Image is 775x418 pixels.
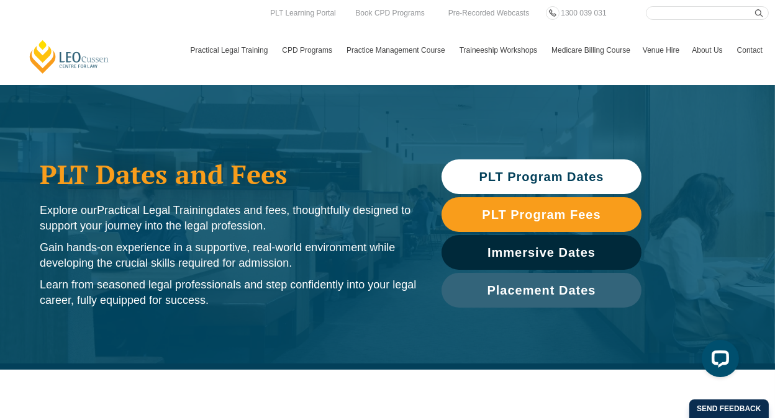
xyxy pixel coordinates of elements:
a: Immersive Dates [442,235,641,270]
p: Gain hands-on experience in a supportive, real-world environment while developing the crucial ski... [40,240,417,271]
p: Learn from seasoned legal professionals and step confidently into your legal career, fully equipp... [40,277,417,308]
a: [PERSON_NAME] Centre for Law [28,39,111,74]
a: About Us [686,32,730,68]
span: Placement Dates [487,284,596,296]
a: Practice Management Course [340,32,453,68]
a: PLT Learning Portal [267,6,339,20]
span: Practical Legal Training [97,204,213,216]
a: Pre-Recorded Webcasts [445,6,533,20]
a: CPD Programs [276,32,340,68]
span: 1300 039 031 [561,9,606,17]
a: Placement Dates [442,273,641,308]
a: Medicare Billing Course [545,32,637,68]
span: Immersive Dates [487,246,596,259]
a: Contact [731,32,769,68]
span: PLT Program Fees [482,208,601,221]
a: Book CPD Programs [352,6,427,20]
iframe: LiveChat chat widget [692,335,744,387]
a: 1300 039 031 [558,6,609,20]
a: Practical Legal Training [184,32,276,68]
a: PLT Program Dates [442,159,641,194]
a: Venue Hire [637,32,686,68]
a: PLT Program Fees [442,197,641,232]
a: Traineeship Workshops [453,32,545,68]
span: PLT Program Dates [479,171,604,183]
h1: PLT Dates and Fees [40,159,417,190]
p: Explore our dates and fees, thoughtfully designed to support your journey into the legal profession. [40,203,417,234]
